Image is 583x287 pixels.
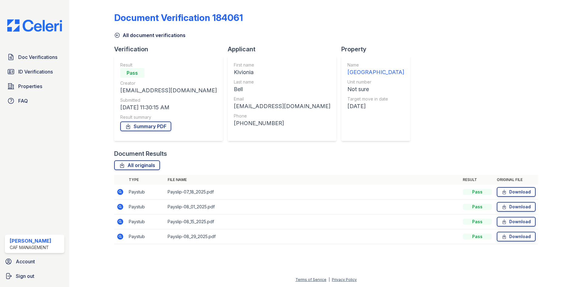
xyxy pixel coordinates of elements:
[16,258,35,265] span: Account
[120,103,217,112] div: [DATE] 11:30:15 AM
[234,85,330,94] div: Bell
[18,97,28,104] span: FAQ
[463,189,492,195] div: Pass
[165,229,460,244] td: Payslip-08_29_2025.pdf
[497,217,536,227] a: Download
[460,175,494,185] th: Result
[126,200,165,214] td: Paystub
[126,175,165,185] th: Type
[497,202,536,212] a: Download
[5,80,64,92] a: Properties
[234,68,330,77] div: Kivionia
[165,214,460,229] td: Payslip-08_15_2025.pdf
[463,204,492,210] div: Pass
[234,62,330,68] div: First name
[228,45,341,53] div: Applicant
[332,277,357,282] a: Privacy Policy
[463,234,492,240] div: Pass
[5,51,64,63] a: Doc Verifications
[18,68,53,75] span: ID Verifications
[126,214,165,229] td: Paystub
[557,263,577,281] iframe: chat widget
[126,185,165,200] td: Paystub
[165,200,460,214] td: Payslip-08_01_2025.pdf
[234,102,330,111] div: [EMAIL_ADDRESS][DOMAIN_NAME]
[120,68,145,78] div: Pass
[18,53,57,61] span: Doc Verifications
[347,102,404,111] div: [DATE]
[494,175,538,185] th: Original file
[234,96,330,102] div: Email
[347,79,404,85] div: Unit number
[114,32,186,39] a: All document verifications
[497,187,536,197] a: Download
[234,113,330,119] div: Phone
[329,277,330,282] div: |
[120,114,217,120] div: Result summary
[120,86,217,95] div: [EMAIL_ADDRESS][DOMAIN_NAME]
[10,244,51,251] div: CAF Management
[114,149,167,158] div: Document Results
[5,66,64,78] a: ID Verifications
[347,96,404,102] div: Target move in date
[463,219,492,225] div: Pass
[2,19,67,32] img: CE_Logo_Blue-a8612792a0a2168367f1c8372b55b34899dd931a85d93a1a3d3e32e68fde9ad4.png
[234,119,330,128] div: [PHONE_NUMBER]
[120,121,171,131] a: Summary PDF
[120,80,217,86] div: Creator
[165,175,460,185] th: File name
[5,95,64,107] a: FAQ
[2,255,67,268] a: Account
[347,68,404,77] div: [GEOGRAPHIC_DATA]
[18,83,42,90] span: Properties
[114,160,160,170] a: All originals
[114,45,228,53] div: Verification
[16,272,34,280] span: Sign out
[347,62,404,68] div: Name
[497,232,536,241] a: Download
[2,270,67,282] a: Sign out
[347,62,404,77] a: Name [GEOGRAPHIC_DATA]
[114,12,243,23] div: Document Verification 184061
[295,277,326,282] a: Terms of Service
[120,62,217,68] div: Result
[165,185,460,200] td: Payslip-07_18_2025.pdf
[341,45,415,53] div: Property
[234,79,330,85] div: Last name
[10,237,51,244] div: [PERSON_NAME]
[347,85,404,94] div: Not sure
[120,97,217,103] div: Submitted
[126,229,165,244] td: Paystub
